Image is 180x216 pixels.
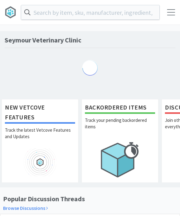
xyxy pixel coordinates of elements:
[82,99,158,183] a: Backordered ItemsTrack your pending backordered items
[85,138,155,181] img: hero_backorders.png
[2,99,78,183] a: New Vetcove FeaturesTrack the latest Vetcove Features and Updates
[85,102,155,114] h1: Backordered Items
[5,36,81,45] h1: Seymour Veterinary Clinic
[21,5,159,19] input: Search by item, sku, manufacturer, ingredient, size...
[5,148,75,176] img: hero_feature_roadmap.png
[85,117,155,138] p: Track your pending backordered items
[3,194,177,204] h1: Popular Discussion Threads
[3,205,48,211] a: Browse Discussions
[5,127,75,148] p: Track the latest Vetcove Features and Updates
[5,102,75,124] h1: New Vetcove Features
